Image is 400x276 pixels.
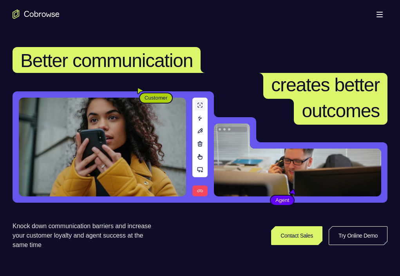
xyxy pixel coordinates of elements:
[329,226,387,245] a: Try Online Demo
[302,100,380,121] span: outcomes
[13,9,60,19] a: Go to the home page
[13,222,158,250] p: Knock down communication barriers and increase your customer loyalty and agent success at the sam...
[19,98,186,196] img: A customer holding their phone
[271,74,380,95] span: creates better
[20,50,193,71] span: Better communication
[271,226,322,245] a: Contact Sales
[214,123,381,196] img: A customer support agent talking on the phone
[192,98,208,196] img: A series of tools used in co-browsing sessions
